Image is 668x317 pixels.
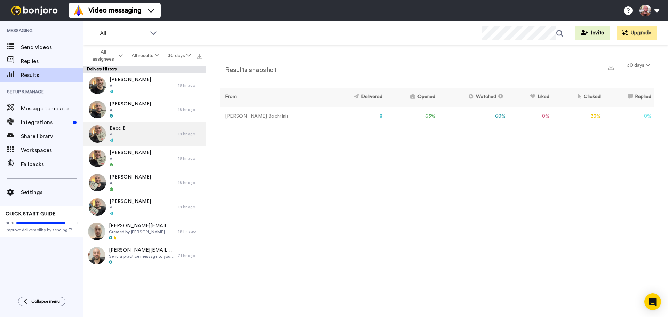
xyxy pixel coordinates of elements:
[21,132,83,141] span: Share library
[327,107,385,126] td: 8
[110,132,126,137] span: A
[575,26,610,40] button: Invite
[327,88,385,107] th: Delivered
[89,125,106,143] img: 70d5bdd3-5e79-4de7-b827-561892218174-thumb.jpg
[88,247,105,264] img: 5750d2bd-fbbc-4f33-b546-d5151fad1ea2-thumb.jpg
[163,49,195,62] button: 30 days
[6,227,78,233] span: Improve deliverability by sending [PERSON_NAME]’s from your own email
[385,107,438,126] td: 63 %
[21,188,83,197] span: Settings
[438,107,509,126] td: 60 %
[623,59,654,72] button: 30 days
[195,50,205,61] button: Export all results that match these filters now.
[438,88,509,107] th: Watched
[85,46,127,65] button: All assignees
[21,71,83,79] span: Results
[31,299,60,304] span: Collapse menu
[21,57,83,65] span: Replies
[18,297,65,306] button: Collapse menu
[109,222,175,229] span: [PERSON_NAME][EMAIL_ADDRESS][DOMAIN_NAME]
[83,244,206,268] a: [PERSON_NAME][EMAIL_ADDRESS][DOMAIN_NAME]Send a practice message to yourself21 hr ago
[21,118,70,127] span: Integrations
[110,174,151,181] span: [PERSON_NAME]
[89,150,106,167] img: 0a9effa5-19cd-457b-8d9c-8b1f7f548c6d-thumb.jpg
[178,180,202,185] div: 18 hr ago
[83,219,206,244] a: [PERSON_NAME][EMAIL_ADDRESS][DOMAIN_NAME]Created by [PERSON_NAME]19 hr ago
[21,146,83,154] span: Workspaces
[73,5,84,16] img: vm-color.svg
[608,64,614,70] img: export.svg
[110,76,151,83] span: [PERSON_NAME]
[644,293,661,310] div: Open Intercom Messenger
[508,88,552,107] th: Liked
[21,160,83,168] span: Fallbacks
[603,107,654,126] td: 0 %
[109,254,175,259] span: Send a practice message to yourself
[220,66,276,74] h2: Results snapshot
[89,49,117,63] span: All assignees
[83,195,206,219] a: [PERSON_NAME]A18 hr ago
[603,88,654,107] th: Replied
[110,181,151,186] span: A
[109,229,175,235] span: Created by [PERSON_NAME]
[110,83,151,89] span: A
[110,205,151,211] span: A
[385,88,438,107] th: Opened
[110,125,126,132] span: Becc B
[89,174,106,191] img: 94e8ff28-1820-416d-a08e-61ac139a74eb-thumb.jpg
[178,131,202,137] div: 18 hr ago
[21,43,83,51] span: Send videos
[110,101,151,108] span: [PERSON_NAME]
[197,54,202,59] img: export.svg
[178,253,202,259] div: 21 hr ago
[178,82,202,88] div: 18 hr ago
[83,171,206,195] a: [PERSON_NAME]A18 hr ago
[178,204,202,210] div: 18 hr ago
[606,62,616,72] button: Export a summary of each team member’s results that match this filter now.
[552,107,603,126] td: 33 %
[88,223,105,240] img: 8457c49f-55c6-4799-b043-4ca204efa0fc-thumb.jpg
[89,77,106,94] img: 95cde9aa-b098-4f65-a62d-9294c9718c17-thumb.jpg
[110,149,151,156] span: [PERSON_NAME]
[8,6,61,15] img: bj-logo-header-white.svg
[508,107,552,126] td: 0 %
[100,29,146,38] span: All
[617,26,657,40] button: Upgrade
[6,212,56,216] span: QUICK START GUIDE
[110,156,151,162] span: A
[178,156,202,161] div: 18 hr ago
[6,220,15,226] span: 80%
[83,73,206,97] a: [PERSON_NAME]A18 hr ago
[110,198,151,205] span: [PERSON_NAME]
[89,101,106,118] img: 244013c5-617a-459e-a90b-74682808560c-thumb.jpg
[110,108,151,113] span: A
[127,49,164,62] button: All results
[178,229,202,234] div: 19 hr ago
[552,88,603,107] th: Clicked
[88,6,141,15] span: Video messaging
[89,198,106,216] img: f174454c-2534-49a1-97cb-12d137d4ac7b-thumb.jpg
[109,247,175,254] span: [PERSON_NAME][EMAIL_ADDRESS][DOMAIN_NAME]
[220,107,327,126] td: [PERSON_NAME] Bochrinis
[83,122,206,146] a: Becc BA18 hr ago
[178,107,202,112] div: 18 hr ago
[83,146,206,171] a: [PERSON_NAME]A18 hr ago
[83,97,206,122] a: [PERSON_NAME]A18 hr ago
[83,66,206,73] div: Delivery History
[21,104,83,113] span: Message template
[220,88,327,107] th: From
